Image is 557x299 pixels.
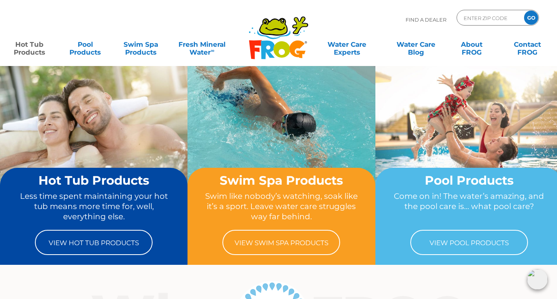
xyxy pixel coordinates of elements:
[15,191,173,222] p: Less time spent maintaining your hot tub means more time for, well, everything else.
[119,37,162,52] a: Swim SpaProducts
[390,191,548,222] p: Come on in! The water’s amazing, and the pool care is… what pool care?
[450,37,493,52] a: AboutFROG
[527,269,548,290] img: openIcon
[463,12,516,24] input: Zip Code Form
[202,174,360,187] h2: Swim Spa Products
[202,191,360,222] p: Swim like nobody’s watching, soak like it’s a sport. Leave water care struggles way far behind.
[64,37,107,52] a: PoolProducts
[15,174,173,187] h2: Hot Tub Products
[8,37,51,52] a: Hot TubProducts
[524,11,538,25] input: GO
[406,10,446,29] p: Find A Dealer
[312,37,382,52] a: Water CareExperts
[175,37,229,52] a: Fresh MineralWater∞
[222,230,340,255] a: View Swim Spa Products
[211,48,214,53] sup: ∞
[35,230,153,255] a: View Hot Tub Products
[395,37,438,52] a: Water CareBlog
[506,37,549,52] a: ContactFROG
[390,174,548,187] h2: Pool Products
[187,66,375,206] img: home-banner-swim-spa-short
[410,230,528,255] a: View Pool Products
